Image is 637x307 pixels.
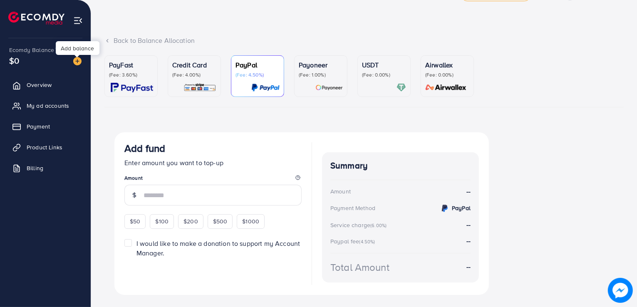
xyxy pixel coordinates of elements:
[6,160,84,176] a: Billing
[235,72,280,78] p: (Fee: 4.50%)
[73,16,83,25] img: menu
[6,118,84,135] a: Payment
[8,12,64,25] img: logo
[109,60,153,70] p: PayFast
[73,57,82,65] img: image
[124,142,165,154] h3: Add fund
[172,60,216,70] p: Credit Card
[27,122,50,131] span: Payment
[104,36,624,45] div: Back to Balance Allocation
[330,221,389,229] div: Service charge
[466,187,471,196] strong: --
[27,143,62,151] span: Product Links
[124,174,302,185] legend: Amount
[425,72,469,78] p: (Fee: 0.00%)
[397,83,406,92] img: card
[330,204,375,212] div: Payment Method
[183,217,198,225] span: $200
[608,278,633,303] img: image
[6,97,84,114] a: My ad accounts
[330,260,389,275] div: Total Amount
[362,60,406,70] p: USDT
[235,60,280,70] p: PayPal
[315,83,343,92] img: card
[9,46,54,54] span: Ecomdy Balance
[56,41,99,55] div: Add balance
[466,236,471,245] strong: --
[130,217,140,225] span: $50
[183,83,216,92] img: card
[109,72,153,78] p: (Fee: 3.60%)
[299,72,343,78] p: (Fee: 1.00%)
[362,72,406,78] p: (Fee: 0.00%)
[330,161,471,171] h4: Summary
[251,83,280,92] img: card
[299,60,343,70] p: Payoneer
[172,72,216,78] p: (Fee: 4.00%)
[466,262,471,272] strong: --
[330,237,378,245] div: Paypal fee
[359,238,375,245] small: (4.50%)
[213,217,228,225] span: $500
[111,83,153,92] img: card
[9,54,19,67] span: $0
[136,239,300,257] span: I would like to make a donation to support my Account Manager.
[6,139,84,156] a: Product Links
[27,102,69,110] span: My ad accounts
[423,83,469,92] img: card
[440,203,450,213] img: credit
[425,60,469,70] p: Airwallex
[27,164,43,172] span: Billing
[370,222,387,229] small: (6.00%)
[452,204,471,212] strong: PayPal
[466,220,471,229] strong: --
[27,81,52,89] span: Overview
[242,217,259,225] span: $1000
[155,217,169,225] span: $100
[124,158,302,168] p: Enter amount you want to top-up
[6,77,84,93] a: Overview
[330,187,351,196] div: Amount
